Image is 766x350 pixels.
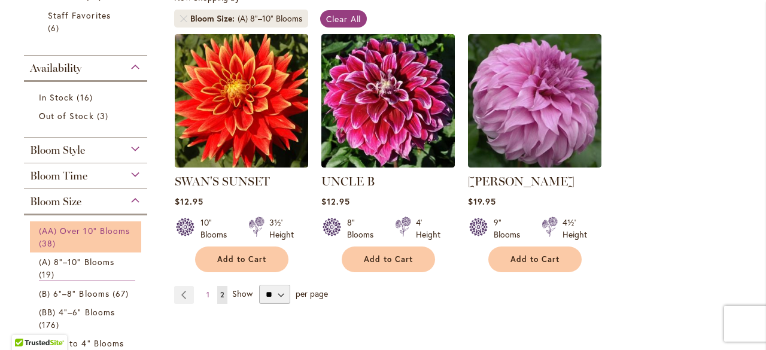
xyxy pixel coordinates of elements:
a: Swan's Sunset [175,159,308,170]
a: Uncle B [321,159,455,170]
span: 19 [39,268,57,281]
div: 8" Blooms [347,217,381,241]
span: 38 [39,237,59,249]
span: 67 [113,287,132,300]
iframe: Launch Accessibility Center [9,308,42,341]
div: 4½' Height [563,217,587,241]
span: 176 [39,318,62,331]
div: (A) 8"–10" Blooms [238,13,302,25]
span: (M) Up to 4" Blooms [39,337,124,349]
img: Uncle B [321,34,455,168]
a: Remove Bloom Size (A) 8"–10" Blooms [180,15,187,22]
span: Bloom Size [30,195,81,208]
img: Vassio Meggos [468,34,601,168]
a: UNCLE B [321,174,375,188]
span: 2 [220,290,224,299]
a: Staff Favorites [48,9,126,34]
span: 3 [97,109,111,122]
a: Clear All [320,10,367,28]
div: 3½' Height [269,217,294,241]
span: 1 [206,290,209,299]
button: Add to Cart [342,246,435,272]
div: 9" Blooms [494,217,527,241]
span: Staff Favorites [48,10,111,21]
a: Vassio Meggos [468,159,601,170]
span: $12.95 [175,196,203,207]
span: (A) 8"–10" Blooms [39,256,114,267]
span: Bloom Size [190,13,238,25]
a: In Stock 16 [39,91,135,104]
span: 6 [48,22,62,34]
div: 4' Height [416,217,440,241]
span: per page [296,288,328,299]
span: (AA) Over 10" Blooms [39,225,130,236]
span: $12.95 [321,196,350,207]
span: Add to Cart [364,254,413,264]
a: 1 [203,286,212,304]
div: 10" Blooms [200,217,234,241]
a: SWAN'S SUNSET [175,174,270,188]
span: Clear All [326,13,361,25]
span: 16 [77,91,95,104]
span: Add to Cart [510,254,560,264]
a: (A) 8"–10" Blooms 19 [39,255,135,281]
span: Show [232,288,253,299]
span: Bloom Time [30,169,87,182]
a: Out of Stock 3 [39,109,135,122]
a: (AA) Over 10" Blooms 38 [39,224,135,249]
span: (BB) 4"–6" Blooms [39,306,115,318]
span: (B) 6"–8" Blooms [39,288,110,299]
img: Swan's Sunset [175,34,308,168]
a: (B) 6"–8" Blooms 67 [39,287,135,300]
a: [PERSON_NAME] [468,174,574,188]
span: In Stock [39,92,74,103]
span: Out of Stock [39,110,94,121]
a: (BB) 4"–6" Blooms 176 [39,306,135,331]
button: Add to Cart [488,246,582,272]
button: Add to Cart [195,246,288,272]
span: Bloom Style [30,144,85,157]
span: Availability [30,62,81,75]
span: $19.95 [468,196,496,207]
span: Add to Cart [217,254,266,264]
